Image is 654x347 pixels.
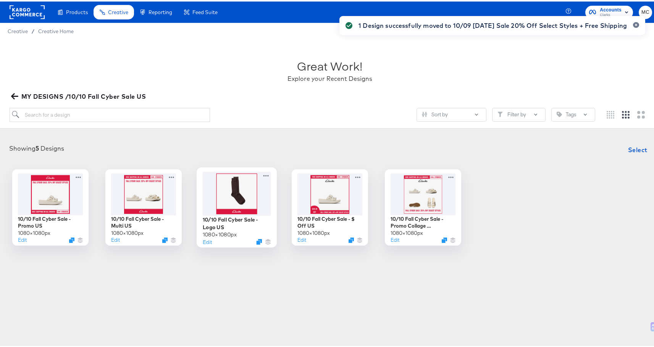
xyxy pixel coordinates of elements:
div: 10/10 Fall Cyber Sale - Multi US [111,214,176,228]
span: Accounts [600,5,622,13]
span: MC [642,6,649,15]
div: Explore your Recent Designs [287,73,372,82]
a: Creative Home [38,27,74,33]
button: Edit [18,235,27,242]
div: 1 Design successfully moved to 10/09 [DATE] Sale 20% Off Select Styles + Free Shipping [358,19,627,29]
div: 10/10 Fall Cyber Sale - Multi US1080×1080pxEditDuplicate [105,168,182,244]
span: Creative [8,27,28,33]
span: Feed Suite [192,8,218,14]
div: 1080 × 1080 px [18,228,50,235]
input: Search for a design [10,106,210,120]
div: 1080 × 1080 px [297,228,330,235]
div: Great Work! [297,56,363,73]
div: 10/10 Fall Cyber Sale - Promo US [18,214,83,228]
button: AccountsClarks [585,4,633,18]
span: / [28,27,38,33]
button: Edit [203,236,212,244]
div: 10/10 Fall Cyber Sale - Promo US1080×1080pxEditDuplicate [12,168,89,244]
div: 10/10 Fall Cyber Sale - Logo US [203,214,271,229]
span: Products [66,8,88,14]
button: Edit [111,235,120,242]
span: Reporting [149,8,172,14]
button: MC [639,4,652,18]
div: 1080 × 1080 px [203,229,237,236]
div: 10/10 Fall Cyber Sale - $ Off US1080×1080pxEditDuplicate [292,168,368,244]
svg: Duplicate [162,236,168,241]
div: 1080 × 1080 px [111,228,144,235]
div: 10/10 Fall Cyber Sale - Logo US1080×1080pxEditDuplicate [197,166,277,246]
button: Edit [297,235,306,242]
button: MY DESIGNS /10/10 Fall Cyber Sale US [10,90,149,100]
svg: Duplicate [256,237,262,243]
strong: 5 [36,143,39,151]
span: MY DESIGNS /10/10 Fall Cyber Sale US [13,90,146,100]
span: Creative [108,8,128,14]
div: 10/10 Fall Cyber Sale - $ Off US [297,214,362,228]
div: Showing Designs [10,143,65,151]
svg: Duplicate [69,236,74,241]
